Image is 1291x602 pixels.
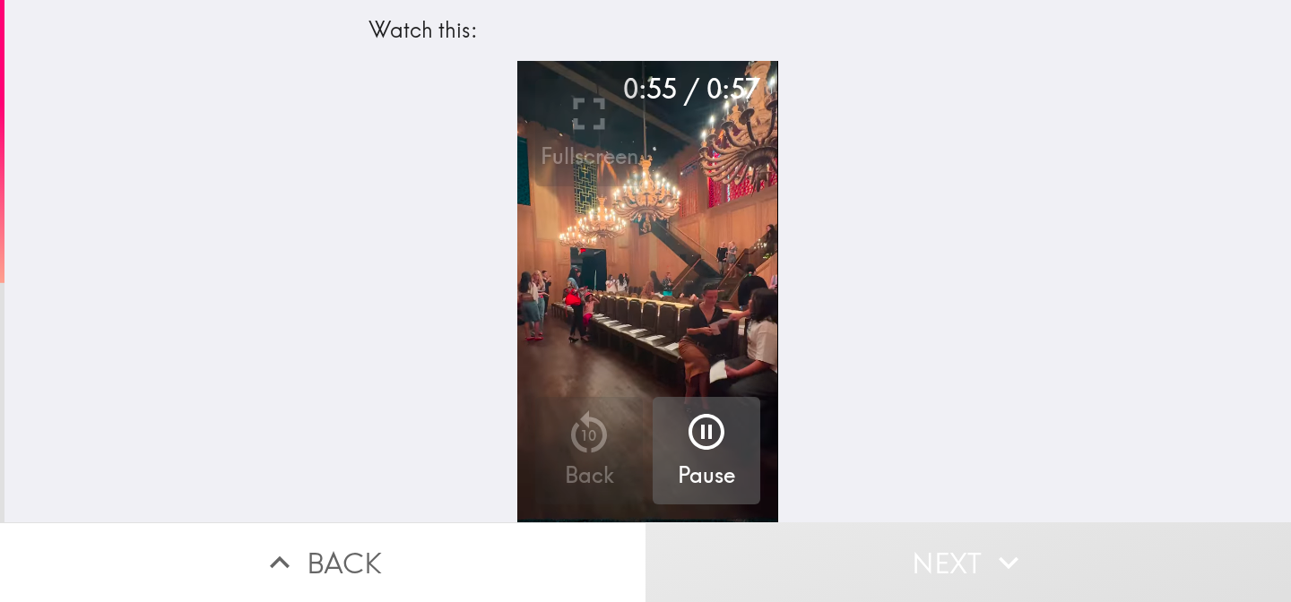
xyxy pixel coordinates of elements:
button: Pause [653,397,760,504]
button: 10Back [535,397,643,504]
h5: Back [565,460,614,491]
button: Next [645,522,1291,602]
h5: Fullscreen [541,142,638,172]
h5: Pause [678,460,735,491]
button: Fullscreen [535,79,643,186]
div: Watch this: [368,15,928,46]
div: 0:55 / 0:57 [623,70,760,107]
p: 10 [580,426,596,445]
